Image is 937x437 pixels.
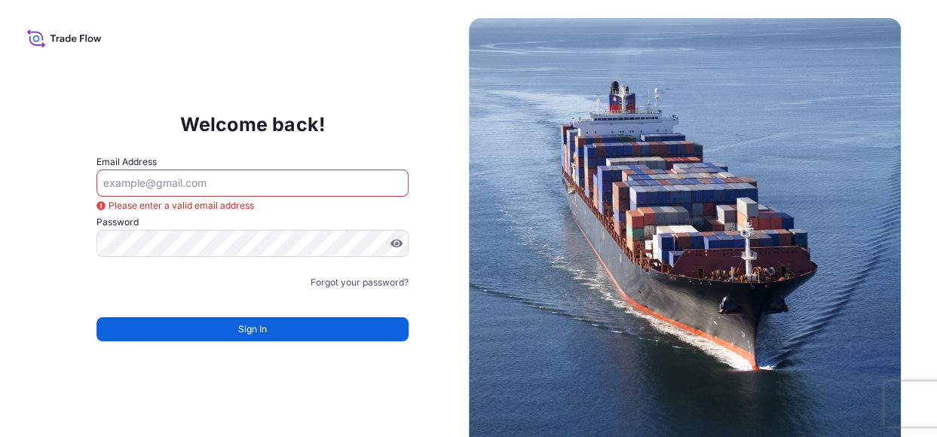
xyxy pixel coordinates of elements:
[96,170,409,197] input: example@gmail.com
[96,198,254,213] span: Please enter a valid email address
[96,317,409,341] button: Sign In
[96,154,157,170] label: Email Address
[96,215,409,230] label: Password
[238,322,267,337] span: Sign In
[311,275,409,290] a: Forgot your password?
[179,112,325,136] p: Welcome back!
[390,237,403,249] button: Show password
